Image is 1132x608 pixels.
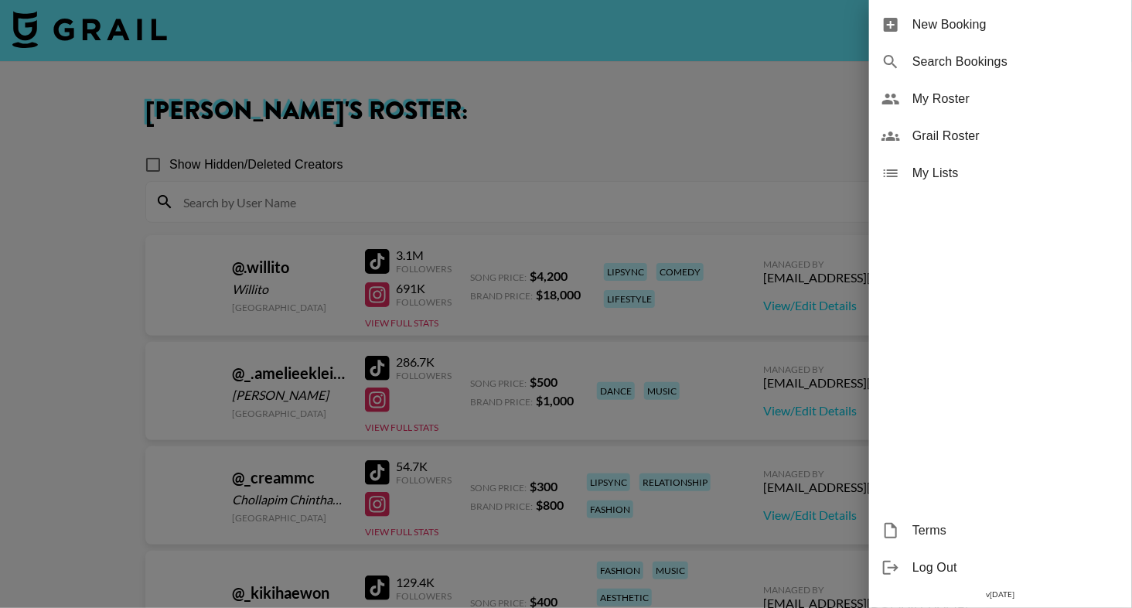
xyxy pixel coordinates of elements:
[912,53,1120,71] span: Search Bookings
[912,127,1120,145] span: Grail Roster
[869,6,1132,43] div: New Booking
[869,43,1132,80] div: Search Bookings
[869,118,1132,155] div: Grail Roster
[912,558,1120,577] span: Log Out
[869,512,1132,549] div: Terms
[869,80,1132,118] div: My Roster
[869,549,1132,586] div: Log Out
[912,521,1120,540] span: Terms
[869,155,1132,192] div: My Lists
[912,164,1120,183] span: My Lists
[912,90,1120,108] span: My Roster
[912,15,1120,34] span: New Booking
[869,586,1132,603] div: v [DATE]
